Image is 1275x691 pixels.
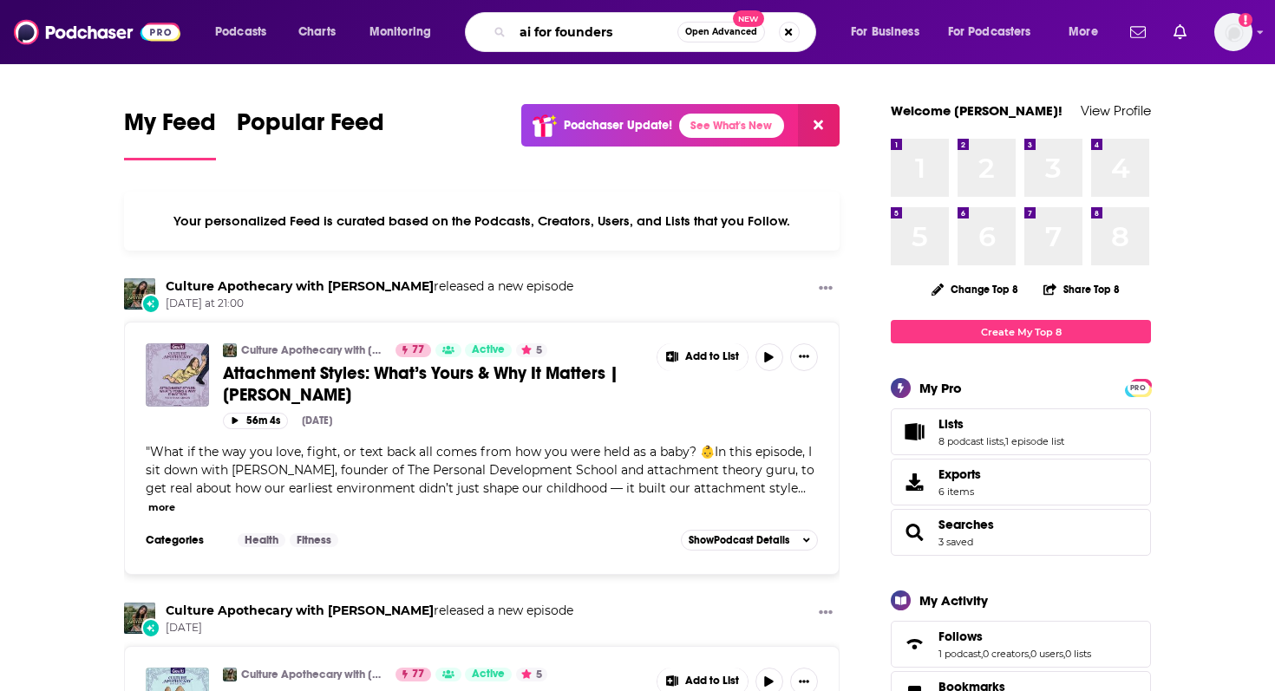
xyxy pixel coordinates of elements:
[897,520,932,544] a: Searches
[891,408,1151,455] span: Lists
[290,533,338,547] a: Fitness
[166,621,573,636] span: [DATE]
[981,648,983,660] span: ,
[685,350,739,363] span: Add to List
[1214,13,1252,51] img: User Profile
[891,621,1151,668] span: Follows
[166,297,573,311] span: [DATE] at 21:00
[223,413,288,429] button: 56m 4s
[685,28,757,36] span: Open Advanced
[203,18,289,46] button: open menu
[516,343,547,357] button: 5
[1214,13,1252,51] span: Logged in as SolComms
[396,668,431,681] a: 77
[241,343,384,357] a: Culture Apothecary with [PERSON_NAME]
[812,278,840,300] button: Show More Button
[798,480,806,496] span: ...
[938,536,973,548] a: 3 saved
[148,500,175,515] button: more
[1043,272,1121,306] button: Share Top 8
[919,380,962,396] div: My Pro
[465,668,512,681] a: Active
[357,18,454,46] button: open menu
[412,342,424,359] span: 77
[223,668,237,681] img: Culture Apothecary with Alex Clark
[790,343,818,371] button: Show More Button
[1005,435,1064,447] a: 1 episode list
[1056,18,1120,46] button: open menu
[938,435,1004,447] a: 8 podcast lists
[124,108,216,160] a: My Feed
[921,278,1029,300] button: Change Top 8
[141,294,160,313] div: New Episode
[1029,648,1030,660] span: ,
[677,22,765,42] button: Open AdvancedNew
[938,466,981,482] span: Exports
[733,10,764,27] span: New
[897,470,932,494] span: Exports
[223,343,237,357] img: Culture Apothecary with Alex Clark
[412,666,424,683] span: 77
[938,629,1091,644] a: Follows
[1004,435,1005,447] span: ,
[146,444,814,496] span: What if the way you love, fight, or text back all comes from how you were held as a baby? 👶In thi...
[166,278,434,294] a: Culture Apothecary with Alex Clark
[839,18,941,46] button: open menu
[897,632,932,656] a: Follows
[812,603,840,624] button: Show More Button
[124,278,155,310] img: Culture Apothecary with Alex Clark
[215,20,266,44] span: Podcasts
[369,20,431,44] span: Monitoring
[891,459,1151,505] a: Exports
[124,192,840,251] div: Your personalized Feed is curated based on the Podcasts, Creators, Users, and Lists that you Follow.
[564,118,672,133] p: Podchaser Update!
[1081,102,1151,119] a: View Profile
[146,343,209,407] img: Attachment Styles: What’s Yours & Why It Matters | Thais Gibson
[146,533,224,547] h3: Categories
[166,603,573,619] h3: released a new episode
[14,16,180,49] img: Podchaser - Follow, Share and Rate Podcasts
[472,666,505,683] span: Active
[938,416,964,432] span: Lists
[302,414,332,427] div: [DATE]
[124,603,155,634] a: Culture Apothecary with Alex Clark
[1167,17,1193,47] a: Show notifications dropdown
[689,534,789,546] span: Show Podcast Details
[681,530,818,551] button: ShowPodcast Details
[146,444,814,496] span: "
[396,343,431,357] a: 77
[124,108,216,147] span: My Feed
[1128,381,1148,394] span: PRO
[298,20,336,44] span: Charts
[938,629,983,644] span: Follows
[679,114,784,138] a: See What's New
[287,18,346,46] a: Charts
[983,648,1029,660] a: 0 creators
[1063,648,1065,660] span: ,
[938,486,981,498] span: 6 items
[891,320,1151,343] a: Create My Top 8
[472,342,505,359] span: Active
[223,362,618,406] span: Attachment Styles: What’s Yours & Why It Matters | [PERSON_NAME]
[141,618,160,637] div: New Episode
[891,102,1062,119] a: Welcome [PERSON_NAME]!
[1128,381,1148,394] a: PRO
[516,668,547,681] button: 5
[938,517,994,532] a: Searches
[937,18,1056,46] button: open menu
[238,533,285,547] a: Health
[1214,13,1252,51] button: Show profile menu
[1239,13,1252,27] svg: Add a profile image
[513,18,677,46] input: Search podcasts, credits, & more...
[891,509,1151,556] span: Searches
[465,343,512,357] a: Active
[241,668,384,681] a: Culture Apothecary with [PERSON_NAME]
[685,675,739,688] span: Add to List
[948,20,1031,44] span: For Podcasters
